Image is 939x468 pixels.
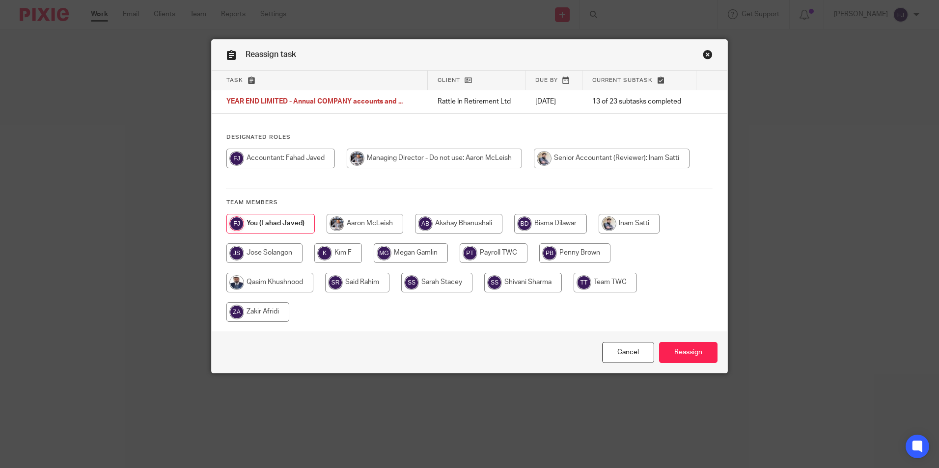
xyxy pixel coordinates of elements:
[226,133,713,141] h4: Designated Roles
[535,78,558,83] span: Due by
[438,78,460,83] span: Client
[602,342,654,363] a: Close this dialog window
[535,97,573,106] p: [DATE]
[226,99,403,105] span: YEAR END LIMITED - Annual COMPANY accounts and ...
[659,342,718,363] input: Reassign
[226,78,243,83] span: Task
[438,97,516,106] p: Rattle In Retirement Ltd
[226,199,713,207] h4: Team members
[246,51,296,58] span: Reassign task
[582,90,696,114] td: 13 of 23 subtasks completed
[592,78,653,83] span: Current subtask
[703,50,713,63] a: Close this dialog window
